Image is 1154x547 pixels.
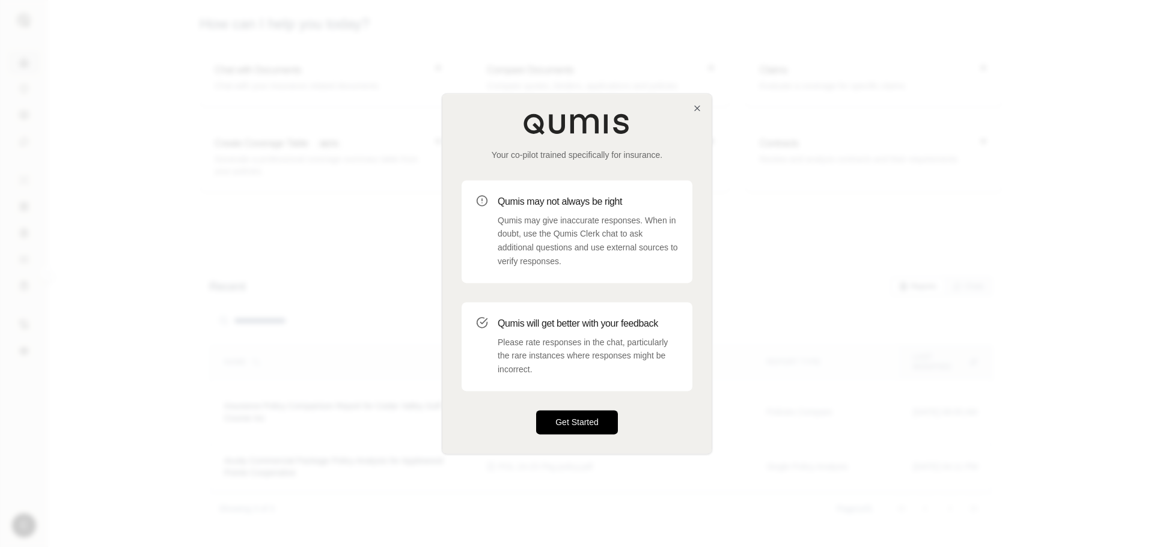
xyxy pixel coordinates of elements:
img: Qumis Logo [523,113,631,134]
h3: Qumis may not always be right [498,195,678,209]
p: Please rate responses in the chat, particularly the rare instances where responses might be incor... [498,336,678,376]
p: Qumis may give inaccurate responses. When in doubt, use the Qumis Clerk chat to ask additional qu... [498,214,678,268]
h3: Qumis will get better with your feedback [498,316,678,331]
p: Your co-pilot trained specifically for insurance. [462,149,692,161]
button: Get Started [536,410,618,434]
